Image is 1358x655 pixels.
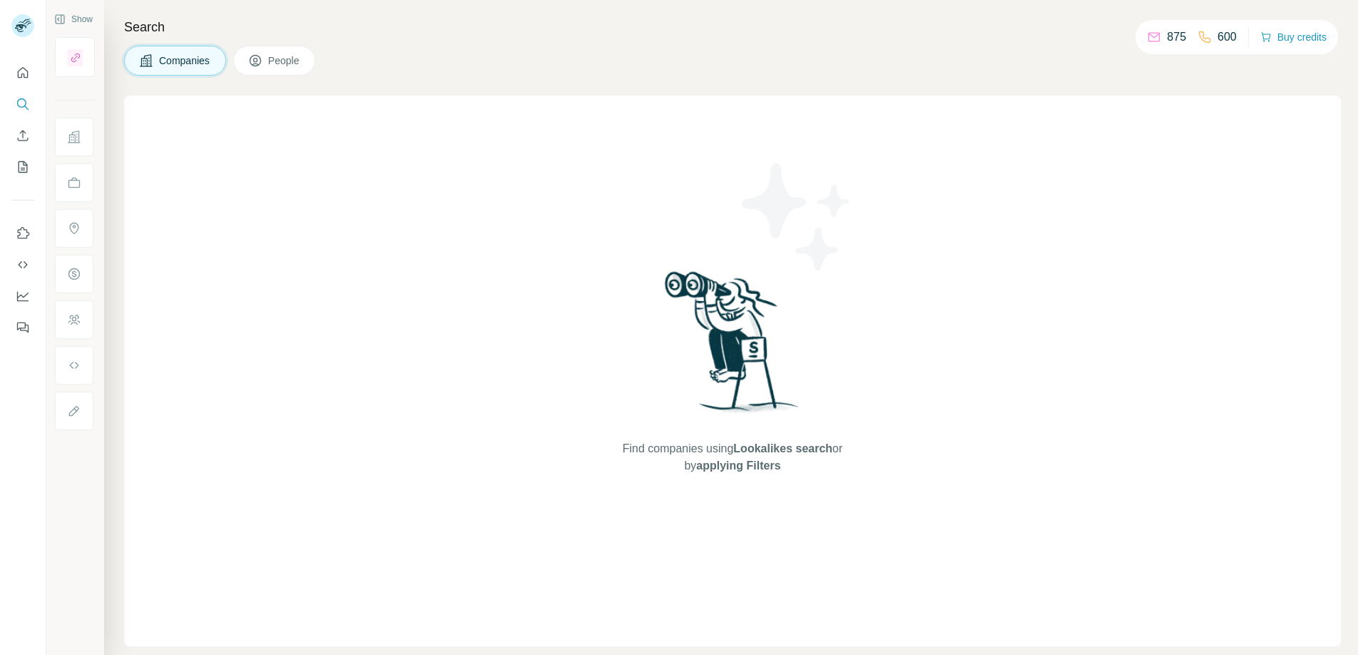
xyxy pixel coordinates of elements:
button: Use Surfe API [11,252,34,278]
span: Companies [159,54,211,68]
p: 875 [1167,29,1186,46]
button: Buy credits [1260,27,1327,47]
p: 600 [1217,29,1237,46]
span: Find companies using or by [618,440,847,474]
button: Quick start [11,60,34,86]
button: Enrich CSV [11,123,34,148]
button: Use Surfe on LinkedIn [11,220,34,246]
button: My lists [11,154,34,180]
span: Lookalikes search [733,442,832,455]
img: Surfe Illustration - Woman searching with binoculars [658,268,807,427]
button: Feedback [11,315,34,340]
span: People [268,54,301,68]
button: Show [44,9,103,30]
h4: Search [124,17,1341,37]
button: Search [11,91,34,117]
img: Surfe Illustration - Stars [732,153,861,281]
button: Dashboard [11,283,34,309]
span: applying Filters [696,459,780,472]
